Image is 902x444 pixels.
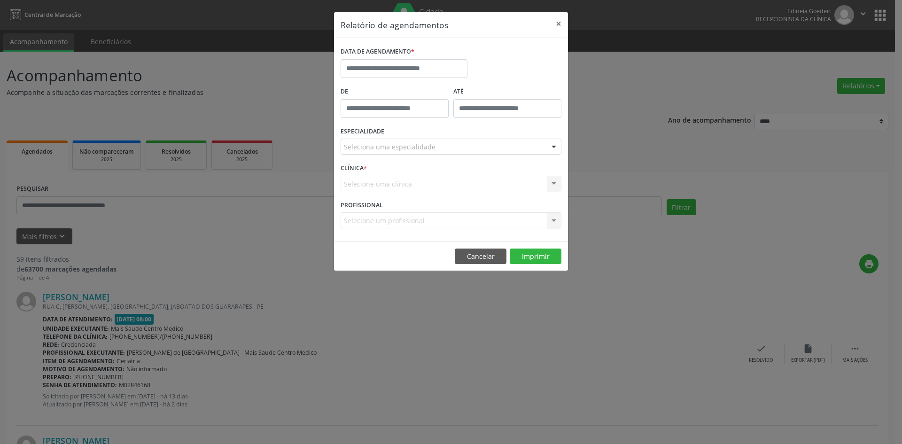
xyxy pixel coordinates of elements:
label: ESPECIALIDADE [341,125,384,139]
button: Close [549,12,568,35]
label: DATA DE AGENDAMENTO [341,45,414,59]
button: Imprimir [510,249,561,265]
button: Cancelar [455,249,506,265]
label: ATÉ [453,85,561,99]
label: PROFISSIONAL [341,198,383,212]
label: CLÍNICA [341,161,367,176]
h5: Relatório de agendamentos [341,19,448,31]
label: De [341,85,449,99]
span: Seleciona uma especialidade [344,142,435,152]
